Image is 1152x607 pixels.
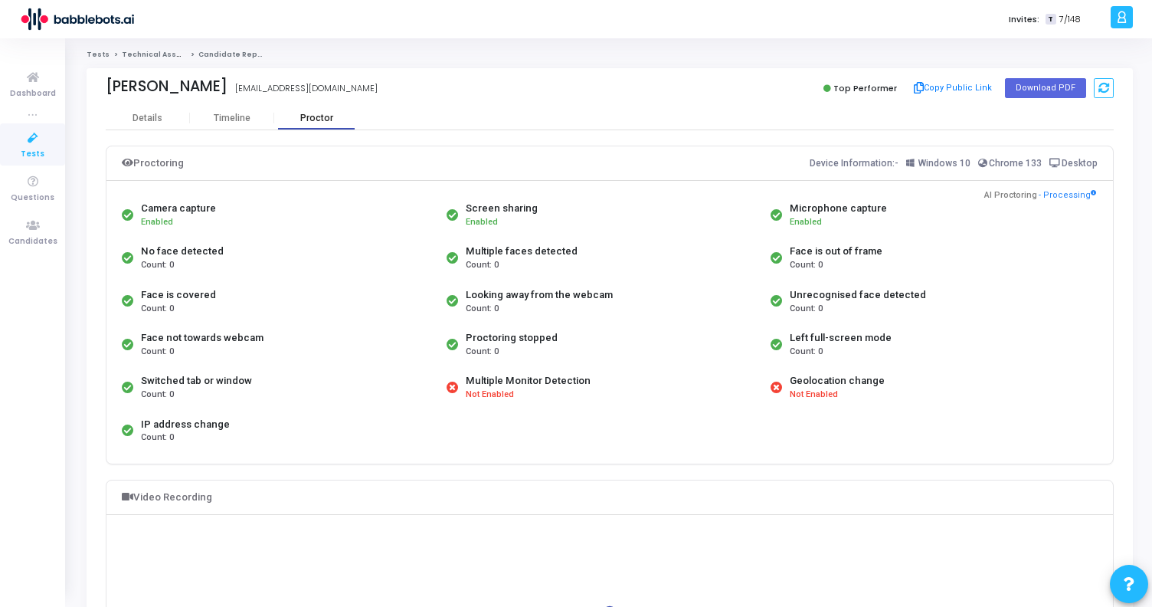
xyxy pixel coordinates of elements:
span: Candidates [8,235,57,248]
div: No face detected [141,244,224,259]
div: Proctor [274,113,358,124]
div: Face not towards webcam [141,330,263,346]
div: Timeline [214,113,250,124]
span: Count: 0 [141,431,174,445]
div: Microphone capture [790,201,887,216]
span: Chrome 133 [989,158,1042,169]
span: Count: 0 [790,303,823,316]
a: Technical Assessment [122,50,211,59]
span: Count: 0 [141,259,174,272]
div: Multiple Monitor Detection [466,373,591,389]
div: Screen sharing [466,201,538,216]
span: Dashboard [10,87,56,100]
span: Count: 0 [141,303,174,316]
span: Count: 0 [141,346,174,359]
button: Download PDF [1005,78,1086,98]
div: [PERSON_NAME] [106,77,227,95]
div: Face is covered [141,287,216,303]
div: Proctoring stopped [466,330,558,346]
div: Multiple faces detected [466,244,578,259]
label: Invites: [1009,13,1039,26]
span: Desktop [1062,158,1098,169]
div: [EMAIL_ADDRESS][DOMAIN_NAME] [235,82,378,95]
span: Not Enabled [466,389,514,402]
div: Device Information:- [810,154,1098,172]
span: Count: 0 [790,259,823,272]
div: Face is out of frame [790,244,882,259]
span: Enabled [790,217,822,227]
span: Count: 0 [466,346,499,359]
div: Video Recording [122,488,212,507]
button: Copy Public Link [909,77,997,100]
div: Unrecognised face detected [790,287,926,303]
span: - Processing [1039,189,1096,202]
span: Count: 0 [466,303,499,316]
span: Tests [21,148,44,161]
div: Proctoring [122,154,184,172]
a: Tests [87,50,110,59]
span: AI Proctoring [984,189,1037,202]
div: Camera capture [141,201,216,216]
span: Windows 10 [918,158,970,169]
span: Questions [11,192,54,205]
span: T [1046,14,1055,25]
div: Looking away from the webcam [466,287,613,303]
span: Enabled [466,217,498,227]
span: Candidate Report [198,50,269,59]
span: 7/148 [1059,13,1081,26]
div: Switched tab or window [141,373,252,389]
div: IP address change [141,417,230,432]
span: Enabled [141,217,173,227]
img: logo [19,4,134,34]
div: Geolocation change [790,373,885,389]
nav: breadcrumb [87,50,1133,60]
span: Count: 0 [790,346,823,359]
div: Left full-screen mode [790,330,892,346]
span: Count: 0 [141,389,174,402]
div: Details [133,113,162,124]
span: Top Performer [833,82,897,94]
span: Count: 0 [466,259,499,272]
span: Not Enabled [790,389,838,402]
